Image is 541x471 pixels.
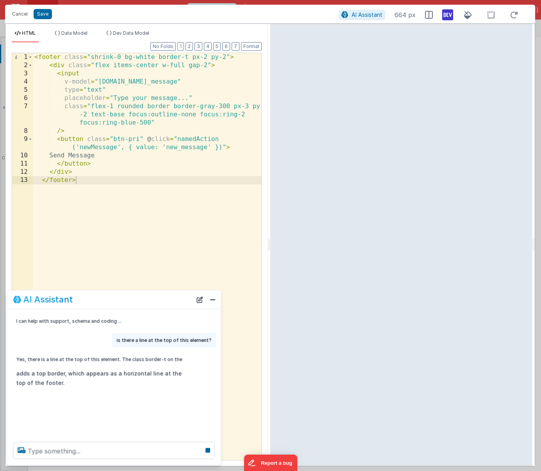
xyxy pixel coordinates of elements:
div: 1 [12,53,33,61]
button: New Chat [195,294,205,305]
button: Close [208,294,218,305]
button: 5 [213,42,221,51]
div: 9 [12,135,33,152]
span: HTML [22,30,36,36]
p: Yes, there is a line at the top of this element. The class border-t on the [16,355,191,364]
button: 2 [186,42,193,51]
div: 6 [12,94,33,102]
div: 11 [12,160,33,168]
button: No Folds [150,42,176,51]
div: 5 [12,86,33,94]
button: 7 [232,42,239,51]
div: 7 [12,102,33,127]
div: 12 [12,168,33,176]
p: is there a line at the top of this element? [117,336,212,344]
div: 13 [12,176,33,184]
div: 2 [12,61,33,70]
button: AI Assistant [339,10,385,20]
button: Format [241,42,262,51]
button: Save [34,9,52,19]
button: 3 [195,42,202,51]
iframe: Marker.io feedback button [244,455,297,471]
button: 6 [222,42,230,51]
footer: adds a top border, which appears as a horizontal line at the top of the footer. [16,369,191,387]
div: 3 [12,70,33,78]
h2: AI Assistant [23,295,73,304]
span: Dev Data Model [113,30,149,36]
div: 10 [12,152,33,160]
span: 664 px [395,10,416,20]
button: Cancel [8,9,32,20]
p: I can help with support, schema and coding ... [16,317,191,325]
button: 4 [204,42,212,51]
div: 8 [12,127,33,135]
span: AI Assistant [352,11,382,18]
button: 1 [177,42,184,51]
span: Data Model [61,30,87,36]
div: 4 [12,78,33,86]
